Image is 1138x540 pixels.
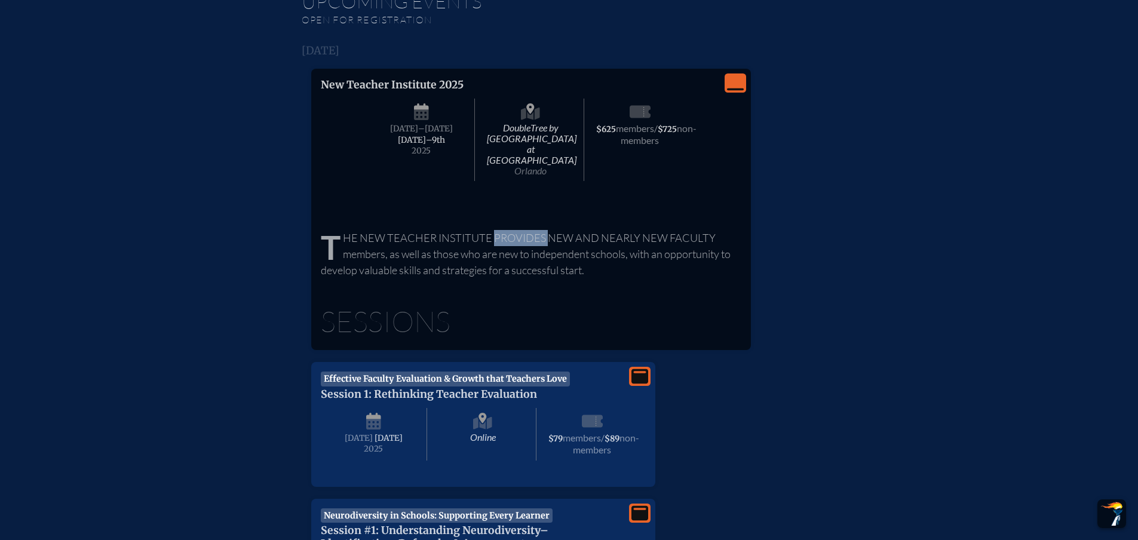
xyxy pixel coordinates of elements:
[563,432,601,443] span: members
[321,230,741,278] p: The New Teacher Institute provides new and nearly new faculty members, as well as those who are n...
[477,99,584,181] span: DoubleTree by [GEOGRAPHIC_DATA] at [GEOGRAPHIC_DATA]
[430,408,536,461] span: Online
[1100,502,1124,526] img: To the top
[601,432,605,443] span: /
[378,146,465,155] span: 2025
[330,444,418,453] span: 2025
[418,124,453,134] span: –[DATE]
[654,122,658,134] span: /
[375,433,403,443] span: [DATE]
[398,135,445,145] span: [DATE]–⁠9th
[321,508,553,523] span: Neurodiversity in Schools: Supporting Every Learner
[616,122,654,134] span: members
[302,14,617,26] p: Open for registration
[1097,499,1126,528] button: Scroll Top
[621,122,697,146] span: non-members
[321,388,622,401] p: Session 1: Rethinking Teacher Evaluation
[345,433,373,443] span: [DATE]
[514,165,547,176] span: Orlando
[573,432,639,455] span: non-members
[596,124,616,134] span: $625
[302,45,837,57] h3: [DATE]
[321,78,622,91] p: New Teacher Institute 2025
[548,434,563,444] span: $79
[321,307,741,336] h1: Sessions
[658,124,677,134] span: $725
[390,124,418,134] span: [DATE]
[321,372,570,386] span: Effective Faculty Evaluation & Growth that Teachers Love
[605,434,619,444] span: $89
